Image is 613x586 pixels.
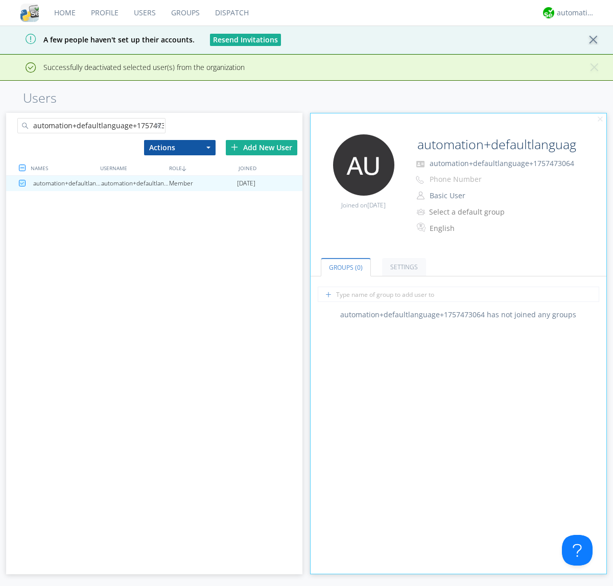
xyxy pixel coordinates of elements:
[429,207,514,217] div: Select a default group
[430,158,574,168] span: automation+defaultlanguage+1757473064
[33,176,101,191] div: automation+defaultlanguage+1757473064
[416,176,424,184] img: phone-outline.svg
[417,205,427,219] img: icon-alert-users-thin-outline.svg
[557,8,595,18] div: automation+atlas
[413,134,578,155] input: Name
[237,176,255,191] span: [DATE]
[321,258,371,276] a: Groups (0)
[417,192,425,200] img: person-outline.svg
[417,221,427,233] img: In groups with Translation enabled, this user's messages will be automatically translated to and ...
[430,223,515,233] div: English
[226,140,297,155] div: Add New User
[20,4,39,22] img: cddb5a64eb264b2086981ab96f4c1ba7
[426,189,528,203] button: Basic User
[318,287,599,302] input: Type name of group to add user to
[333,134,394,196] img: 373638.png
[341,201,386,209] span: Joined on
[562,535,593,566] iframe: Toggle Customer Support
[597,116,604,123] img: cancel.svg
[169,176,237,191] div: Member
[17,118,166,133] input: Search users
[210,34,281,46] button: Resend Invitations
[543,7,554,18] img: d2d01cd9b4174d08988066c6d424eccd
[8,35,195,44] span: A few people haven't set up their accounts.
[167,160,235,175] div: ROLE
[6,176,302,191] a: automation+defaultlanguage+1757473064automation+defaultlanguage+1757473064Member[DATE]
[236,160,305,175] div: JOINED
[367,201,386,209] span: [DATE]
[101,176,169,191] div: automation+defaultlanguage+1757473064
[311,310,607,320] div: automation+defaultlanguage+1757473064 has not joined any groups
[28,160,97,175] div: NAMES
[382,258,426,276] a: Settings
[231,144,238,151] img: plus.svg
[98,160,167,175] div: USERNAME
[144,140,216,155] button: Actions
[8,62,245,72] span: Successfully deactivated selected user(s) from the organization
